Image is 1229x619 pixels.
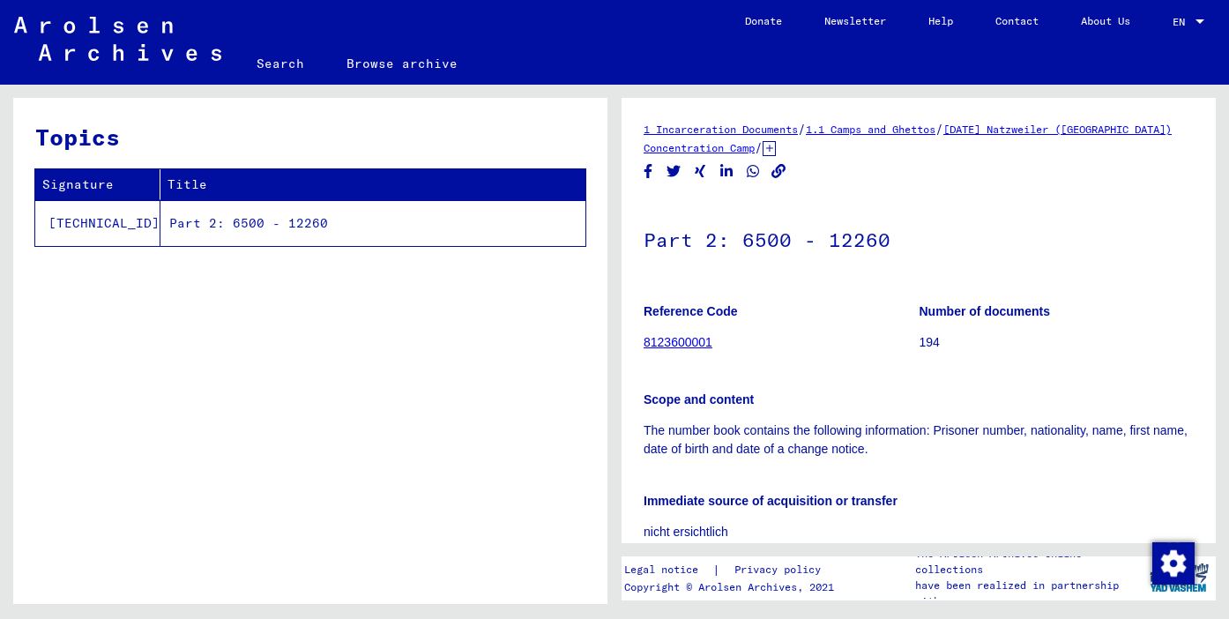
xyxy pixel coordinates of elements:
[35,120,585,154] h3: Topics
[1173,16,1192,28] span: EN
[770,160,788,183] button: Copy link
[744,160,763,183] button: Share on WhatsApp
[624,561,712,579] a: Legal notice
[644,199,1194,277] h1: Part 2: 6500 - 12260
[160,169,585,200] th: Title
[718,160,736,183] button: Share on LinkedIn
[920,304,1051,318] b: Number of documents
[920,333,1195,352] p: 194
[1146,556,1212,600] img: yv_logo.png
[644,123,798,136] a: 1 Incarceration Documents
[624,561,842,579] div: |
[935,121,943,137] span: /
[644,304,738,318] b: Reference Code
[644,421,1194,459] p: The number book contains the following information: Prisoner number, nationality, name, first nam...
[624,579,842,595] p: Copyright © Arolsen Archives, 2021
[915,578,1142,609] p: have been realized in partnership with
[644,523,1194,541] p: nicht ersichtlich
[644,494,898,508] b: Immediate source of acquisition or transfer
[35,200,160,246] td: [TECHNICAL_ID]
[644,392,754,406] b: Scope and content
[14,17,221,61] img: Arolsen_neg.svg
[35,169,160,200] th: Signature
[665,160,683,183] button: Share on Twitter
[644,335,712,349] a: 8123600001
[235,42,325,85] a: Search
[691,160,710,183] button: Share on Xing
[755,139,763,155] span: /
[720,561,842,579] a: Privacy policy
[798,121,806,137] span: /
[639,160,658,183] button: Share on Facebook
[325,42,479,85] a: Browse archive
[806,123,935,136] a: 1.1 Camps and Ghettos
[915,546,1142,578] p: The Arolsen Archives online collections
[160,200,585,246] td: Part 2: 6500 - 12260
[1152,542,1195,585] img: Change consent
